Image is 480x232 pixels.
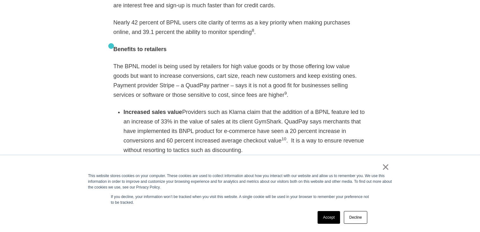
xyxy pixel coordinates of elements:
[382,164,389,170] a: ×
[113,62,367,100] p: The BPNL model is being used by retailers for high value goods or by those offering low value goo...
[344,211,367,224] a: Decline
[252,28,254,33] sup: 8
[318,211,340,224] a: Accept
[113,46,167,52] strong: Benefits to retailers
[281,136,286,141] sup: 10
[111,194,369,205] p: If you decline, your information won’t be tracked when you visit this website. A single cookie wi...
[284,91,287,96] sup: 9
[113,18,367,37] p: Nearly 42 percent of BPNL users cite clarity of terms as a key priority when making purchases onl...
[123,109,182,115] strong: Increased sales value
[123,107,367,155] li: Providers such as Klarna claim that the addition of a BPNL feature led to an increase of 33% in t...
[88,173,392,190] div: This website stores cookies on your computer. These cookies are used to collect information about...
